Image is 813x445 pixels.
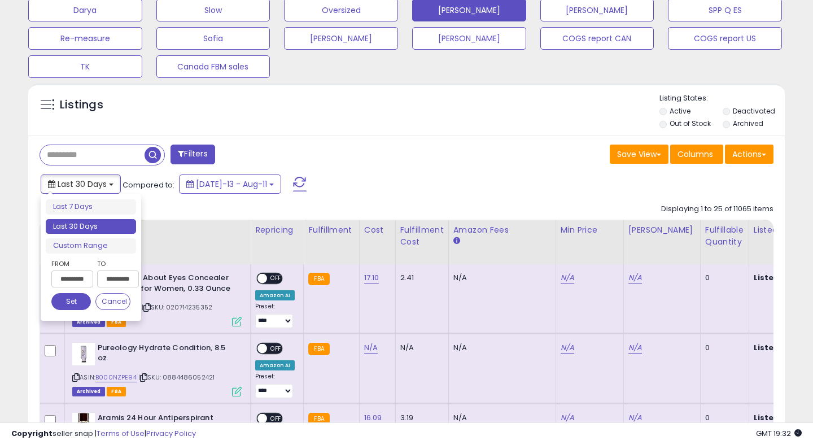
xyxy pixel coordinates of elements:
b: Listed Price: [754,342,805,353]
a: Privacy Policy [146,428,196,439]
div: 0 [705,343,740,353]
span: Last 30 Days [58,178,107,190]
small: Amazon Fees. [453,236,460,246]
small: FBA [308,273,329,285]
span: Columns [677,149,713,160]
h5: Listings [60,97,103,113]
div: Repricing [255,224,299,236]
span: | SKU: 020714235352 [142,303,212,312]
div: Cost [364,224,391,236]
label: From [51,258,91,269]
div: Displaying 1 to 25 of 11065 items [661,204,773,215]
small: FBA [308,343,329,355]
div: N/A [453,343,547,353]
label: Active [670,106,690,116]
span: OFF [267,274,285,283]
div: Title [69,224,246,236]
div: Amazon Fees [453,224,551,236]
button: [PERSON_NAME] [412,27,526,50]
span: 2025-09-11 19:32 GMT [756,428,802,439]
div: Fulfillable Quantity [705,224,744,248]
label: Archived [733,119,763,128]
span: | SKU: 0884486052421 [138,373,215,382]
li: Custom Range [46,238,136,254]
span: Compared to: [123,180,174,190]
button: [DATE]-13 - Aug-11 [179,174,281,194]
a: N/A [364,342,378,354]
p: Listing States: [659,93,785,104]
a: N/A [628,272,642,283]
div: 0 [705,273,740,283]
div: N/A [400,343,440,353]
button: Filters [171,145,215,164]
b: Pureology Hydrate Condition, 8.5 oz [98,343,235,367]
strong: Copyright [11,428,53,439]
a: B000NZPE94 [95,373,137,382]
div: Min Price [561,224,619,236]
div: ASIN: [72,343,242,395]
button: Save View [610,145,668,164]
button: Actions [725,145,773,164]
button: Last 30 Days [41,174,121,194]
label: Out of Stock [670,119,711,128]
button: COGS report US [668,27,782,50]
button: Canada FBM sales [156,55,270,78]
div: [PERSON_NAME] [628,224,696,236]
button: Sofia [156,27,270,50]
button: Cancel [95,293,130,310]
img: 31HaNaI3GlL._SL40_.jpg [72,343,95,365]
label: To [97,258,130,269]
span: OFF [267,343,285,353]
button: Re-measure [28,27,142,50]
a: N/A [561,342,574,354]
span: [DATE]-13 - Aug-11 [196,178,267,190]
a: Terms of Use [97,428,145,439]
b: Listed Price: [754,272,805,283]
span: Listings that have been deleted from Seller Central [72,387,105,396]
div: Amazon AI [255,360,295,370]
div: N/A [453,273,547,283]
button: [PERSON_NAME] [284,27,398,50]
span: FBA [107,317,126,327]
button: TK [28,55,142,78]
div: Preset: [255,373,295,398]
button: Set [51,293,91,310]
div: Fulfillment [308,224,354,236]
div: ASIN: [72,273,242,325]
div: Preset: [255,303,295,328]
label: Deactivated [733,106,775,116]
span: FBA [107,387,126,396]
div: Fulfillment Cost [400,224,444,248]
div: Amazon AI [255,290,295,300]
button: COGS report CAN [540,27,654,50]
li: Last 30 Days [46,219,136,234]
b: Clinique All About Eyes Concealer Light Petal for Women, 0.33 Ounce [98,273,235,296]
div: seller snap | | [11,429,196,439]
div: 2.41 [400,273,440,283]
button: Columns [670,145,723,164]
span: Listings that have been deleted from Seller Central [72,317,105,327]
a: 17.10 [364,272,379,283]
a: N/A [628,342,642,354]
li: Last 7 Days [46,199,136,215]
a: N/A [561,272,574,283]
